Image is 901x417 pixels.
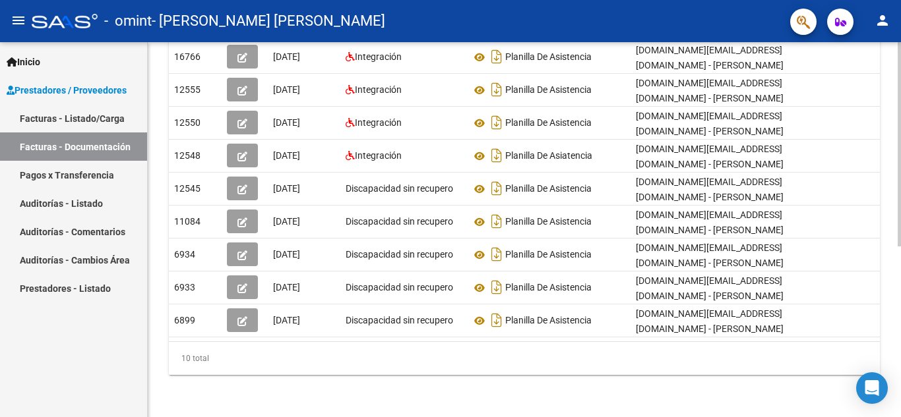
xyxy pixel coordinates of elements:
[505,118,592,128] span: Planilla De Asistencia
[488,244,505,265] i: Descargar documento
[346,216,453,227] span: Discapacidad sin recupero
[636,308,784,334] span: [DOMAIN_NAME][EMAIL_ADDRESS][DOMAIN_NAME] - [PERSON_NAME]
[174,183,201,194] span: 12545
[174,249,195,260] span: 6934
[488,277,505,298] i: Descargar documento
[273,315,300,325] span: [DATE]
[636,275,784,301] span: [DOMAIN_NAME][EMAIL_ADDRESS][DOMAIN_NAME] - [PERSON_NAME]
[505,217,592,227] span: Planilla De Asistencia
[488,112,505,133] i: Descargar documento
[346,183,453,194] span: Discapacidad sin recupero
[505,184,592,194] span: Planilla De Asistencia
[174,315,195,325] span: 6899
[488,178,505,199] i: Descargar documento
[636,45,784,70] span: [DOMAIN_NAME][EMAIL_ADDRESS][DOMAIN_NAME] - [PERSON_NAME]
[636,111,784,136] span: [DOMAIN_NAME][EMAIL_ADDRESS][DOMAIN_NAME] - [PERSON_NAME]
[7,83,127,97] span: Prestadores / Proveedores
[636,242,784,268] span: [DOMAIN_NAME][EMAIL_ADDRESS][DOMAIN_NAME] - [PERSON_NAME]
[636,78,784,103] span: [DOMAIN_NAME][EMAIL_ADDRESS][DOMAIN_NAME] - [PERSON_NAME]
[174,150,201,161] span: 12548
[355,117,402,128] span: Integración
[273,117,300,128] span: [DATE]
[355,150,402,161] span: Integración
[346,249,453,260] span: Discapacidad sin recupero
[174,84,201,95] span: 12555
[273,183,300,194] span: [DATE]
[488,79,505,100] i: Descargar documento
[273,84,300,95] span: [DATE]
[174,51,201,62] span: 16766
[104,7,152,36] span: - omint
[273,51,300,62] span: [DATE]
[875,13,890,28] mat-icon: person
[505,85,592,96] span: Planilla De Asistencia
[488,46,505,67] i: Descargar documento
[636,144,784,169] span: [DOMAIN_NAME][EMAIL_ADDRESS][DOMAIN_NAME] - [PERSON_NAME]
[273,282,300,292] span: [DATE]
[636,177,784,202] span: [DOMAIN_NAME][EMAIL_ADDRESS][DOMAIN_NAME] - [PERSON_NAME]
[505,151,592,161] span: Planilla De Asiatencia
[174,117,201,128] span: 12550
[346,282,453,292] span: Discapacidad sin recupero
[169,342,880,375] div: 10 total
[505,52,592,63] span: Planilla De Asistencia
[346,315,453,325] span: Discapacidad sin recupero
[505,250,592,260] span: Planilla De Asistencia
[11,13,26,28] mat-icon: menu
[488,211,505,232] i: Descargar documento
[505,316,592,326] span: Planilla De Asistencia
[273,249,300,260] span: [DATE]
[636,209,784,235] span: [DOMAIN_NAME][EMAIL_ADDRESS][DOMAIN_NAME] - [PERSON_NAME]
[174,216,201,227] span: 11084
[488,145,505,166] i: Descargar documento
[273,150,300,161] span: [DATE]
[488,310,505,331] i: Descargar documento
[355,84,402,95] span: Integración
[152,7,385,36] span: - [PERSON_NAME] [PERSON_NAME]
[856,372,888,404] div: Open Intercom Messenger
[273,216,300,227] span: [DATE]
[7,55,40,69] span: Inicio
[505,283,592,293] span: Planilla De Asistencia
[174,282,195,292] span: 6933
[355,51,402,62] span: Integración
